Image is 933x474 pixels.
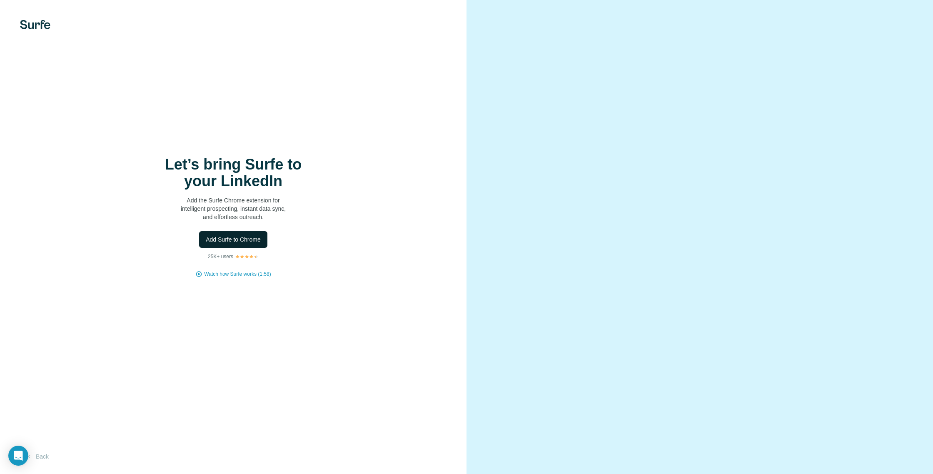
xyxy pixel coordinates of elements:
[20,449,55,464] button: Back
[235,254,259,259] img: Rating Stars
[20,20,50,29] img: Surfe's logo
[8,446,28,466] div: Open Intercom Messenger
[204,270,271,278] button: Watch how Surfe works (1:58)
[150,196,317,221] p: Add the Surfe Chrome extension for intelligent prospecting, instant data sync, and effortless out...
[206,235,261,244] span: Add Surfe to Chrome
[208,253,233,260] p: 25K+ users
[150,156,317,190] h1: Let’s bring Surfe to your LinkedIn
[199,231,267,248] button: Add Surfe to Chrome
